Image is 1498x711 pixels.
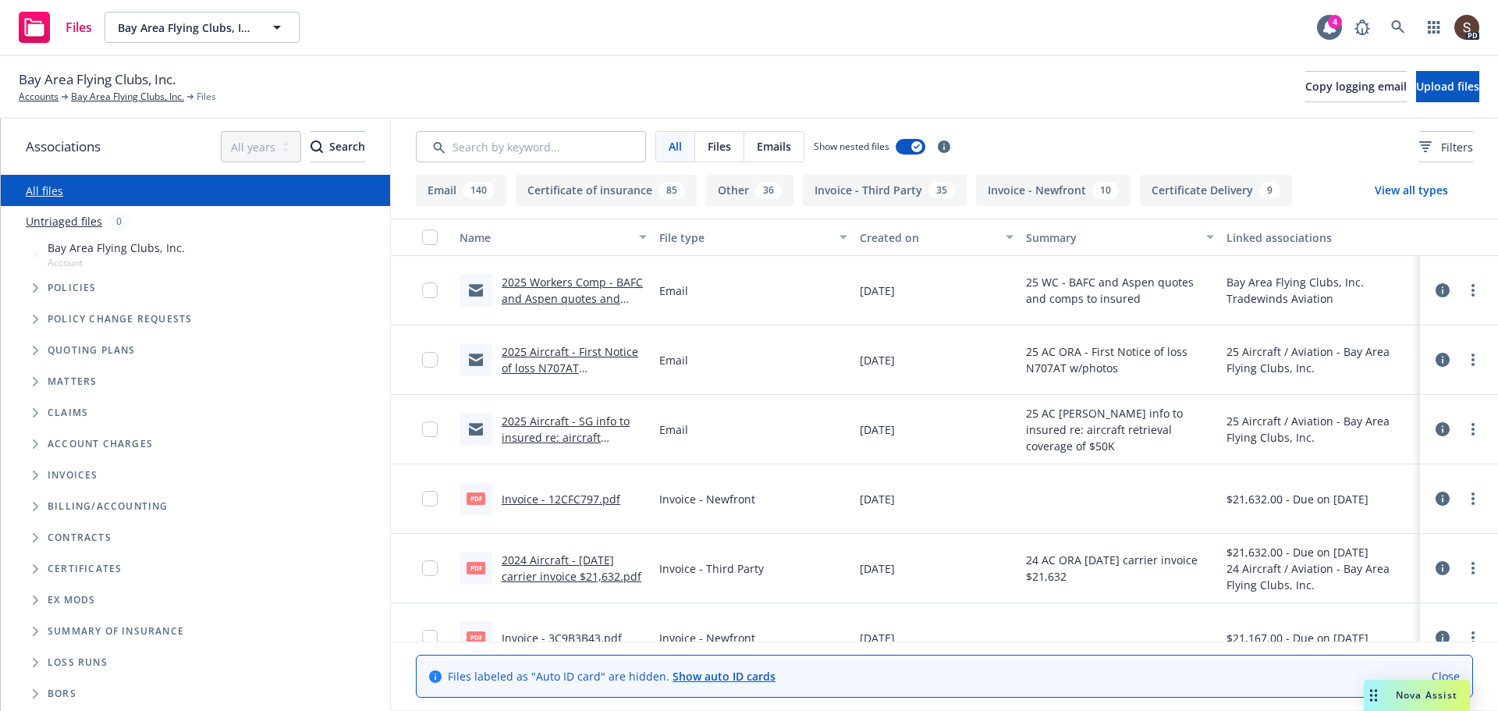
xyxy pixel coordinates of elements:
[502,414,630,478] a: 2025 Aircraft - SG info to insured re: aircraft retrieval coverage of $50K.msg
[1464,489,1482,508] a: more
[659,630,755,646] span: Invoice - Newfront
[1454,15,1479,40] img: photo
[673,669,776,684] a: Show auto ID cards
[860,491,895,507] span: [DATE]
[757,138,791,155] span: Emails
[422,560,438,576] input: Toggle Row Selected
[311,132,365,162] div: Search
[197,90,216,104] span: Files
[1,491,390,709] div: Folder Tree Example
[1396,688,1457,702] span: Nova Assist
[1226,229,1414,246] div: Linked associations
[1464,628,1482,647] a: more
[1092,182,1119,199] div: 10
[1026,405,1213,454] span: 25 AC [PERSON_NAME] info to insured re: aircraft retrieval coverage of $50K
[48,689,76,699] span: BORs
[1464,420,1482,439] a: more
[1026,552,1213,585] span: 24 AC ORA [DATE] carrier invoice $21,632
[105,12,300,43] button: Bay Area Flying Clubs, Inc.
[48,471,98,480] span: Invoices
[48,439,153,449] span: Account charges
[1226,274,1414,307] div: Bay Area Flying Clubs, Inc. Tradewinds Aviation
[1464,281,1482,300] a: more
[48,346,136,355] span: Quoting plans
[1305,71,1407,102] button: Copy logging email
[502,275,643,322] a: 2025 Workers Comp - BAFC and Aspen quotes and comps to insured.msg
[706,175,793,206] button: Other
[48,315,192,324] span: Policy change requests
[659,352,688,368] span: Email
[1432,668,1460,684] a: Close
[854,219,1021,256] button: Created on
[928,182,955,199] div: 35
[1140,175,1292,206] button: Certificate Delivery
[48,533,112,542] span: Contracts
[1416,79,1479,94] span: Upload files
[48,658,108,667] span: Loss Runs
[1350,175,1473,206] button: View all types
[1226,544,1414,560] div: $21,632.00 - Due on [DATE]
[48,595,95,605] span: Ex Mods
[659,283,688,299] span: Email
[48,502,169,511] span: Billing/Accounting
[422,283,438,298] input: Toggle Row Selected
[26,137,101,157] span: Associations
[48,408,88,418] span: Claims
[416,131,646,162] input: Search by keyword...
[860,421,895,438] span: [DATE]
[48,627,184,636] span: Summary of insurance
[453,219,653,256] button: Name
[1026,274,1213,307] span: 25 WC - BAFC and Aspen quotes and comps to insured
[1419,131,1473,162] button: Filters
[658,182,685,199] div: 85
[1226,491,1368,507] div: $21,632.00 - Due on [DATE]
[1418,12,1450,43] a: Switch app
[708,138,731,155] span: Files
[860,352,895,368] span: [DATE]
[460,229,630,246] div: Name
[422,352,438,368] input: Toggle Row Selected
[653,219,853,256] button: File type
[118,20,253,36] span: Bay Area Flying Clubs, Inc.
[1416,71,1479,102] button: Upload files
[422,421,438,437] input: Toggle Row Selected
[1464,350,1482,369] a: more
[1419,139,1473,155] span: Filters
[659,491,755,507] span: Invoice - Newfront
[1383,12,1414,43] a: Search
[803,175,967,206] button: Invoice - Third Party
[108,212,130,230] div: 0
[467,492,485,504] span: pdf
[71,90,184,104] a: Bay Area Flying Clubs, Inc.
[1,236,390,491] div: Tree Example
[502,344,638,392] a: 2025 Aircraft - First Notice of loss N707AT w/photos.msg
[1464,559,1482,578] a: more
[814,140,889,153] span: Show nested files
[12,5,98,49] a: Files
[448,668,776,684] span: Files labeled as "Auto ID card" are hidden.
[1020,219,1219,256] button: Summary
[1364,680,1470,711] button: Nova Assist
[1441,139,1473,155] span: Filters
[48,283,97,293] span: Policies
[48,377,97,386] span: Matters
[1305,79,1407,94] span: Copy logging email
[416,175,506,206] button: Email
[1220,219,1420,256] button: Linked associations
[26,213,102,229] a: Untriaged files
[1259,182,1280,199] div: 9
[48,256,185,269] span: Account
[1226,560,1414,593] div: 24 Aircraft / Aviation - Bay Area Flying Clubs, Inc.
[1364,680,1383,711] div: Drag to move
[311,140,323,153] svg: Search
[659,560,764,577] span: Invoice - Third Party
[19,69,176,90] span: Bay Area Flying Clubs, Inc.
[659,229,829,246] div: File type
[860,560,895,577] span: [DATE]
[463,182,495,199] div: 140
[1347,12,1378,43] a: Report a Bug
[502,631,622,645] a: Invoice - 3C9B3B43.pdf
[422,229,438,245] input: Select all
[311,131,365,162] button: SearchSearch
[19,90,59,104] a: Accounts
